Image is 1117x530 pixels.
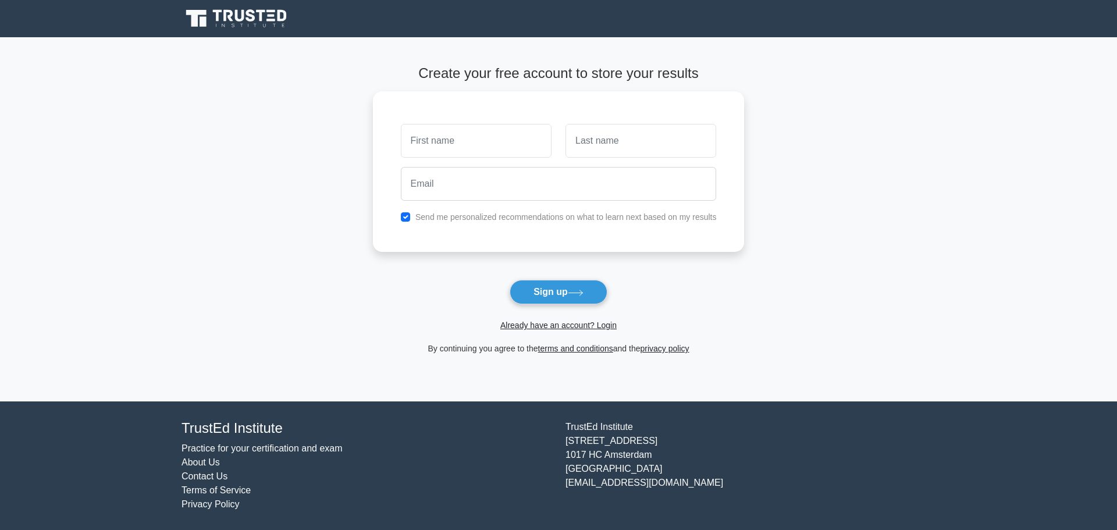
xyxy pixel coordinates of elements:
[641,344,689,353] a: privacy policy
[565,124,716,158] input: Last name
[538,344,613,353] a: terms and conditions
[401,167,717,201] input: Email
[500,321,617,330] a: Already have an account? Login
[182,420,552,437] h4: TrustEd Institute
[182,443,343,453] a: Practice for your certification and exam
[366,342,752,355] div: By continuing you agree to the and the
[182,499,240,509] a: Privacy Policy
[558,420,942,511] div: TrustEd Institute [STREET_ADDRESS] 1017 HC Amsterdam [GEOGRAPHIC_DATA] [EMAIL_ADDRESS][DOMAIN_NAME]
[510,280,607,304] button: Sign up
[415,212,717,222] label: Send me personalized recommendations on what to learn next based on my results
[182,485,251,495] a: Terms of Service
[182,471,227,481] a: Contact Us
[373,65,745,82] h4: Create your free account to store your results
[401,124,552,158] input: First name
[182,457,220,467] a: About Us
